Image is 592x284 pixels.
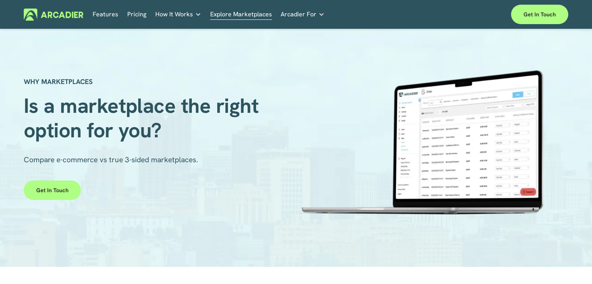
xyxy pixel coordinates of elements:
a: folder dropdown [281,9,325,21]
a: Pricing [127,9,146,21]
span: Compare e-commerce vs true 3-sided marketplaces. [24,155,198,165]
img: Arcadier [24,9,83,21]
strong: WHY MARKETPLACES [24,77,93,86]
a: folder dropdown [155,9,201,21]
a: Get in touch [511,5,568,24]
a: Explore Marketplaces [210,9,272,21]
a: Features [93,9,118,21]
a: Get in touch [24,181,81,200]
span: Arcadier For [281,9,316,20]
span: How It Works [155,9,193,20]
span: Is a marketplace the right option for you? [24,92,264,143]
